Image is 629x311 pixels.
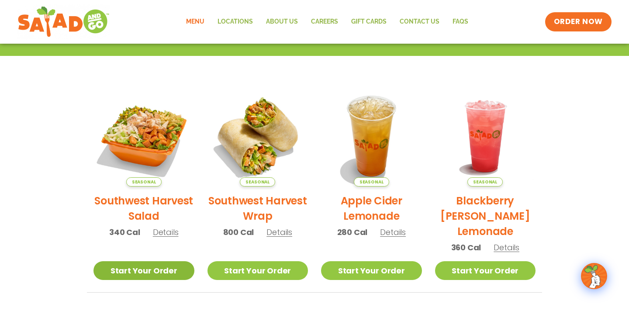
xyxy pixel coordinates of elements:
[337,226,368,238] span: 280 Cal
[304,12,345,32] a: Careers
[435,261,536,280] a: Start Your Order
[93,193,194,224] h2: Southwest Harvest Salad
[545,12,612,31] a: ORDER NOW
[223,226,254,238] span: 800 Cal
[451,242,481,253] span: 360 Cal
[126,177,162,187] span: Seasonal
[180,12,211,32] a: Menu
[17,4,110,39] img: new-SAG-logo-768×292
[321,86,422,187] img: Product photo for Apple Cider Lemonade
[321,193,422,224] h2: Apple Cider Lemonade
[393,12,446,32] a: Contact Us
[207,193,308,224] h2: Southwest Harvest Wrap
[93,261,194,280] a: Start Your Order
[207,86,308,187] img: Product photo for Southwest Harvest Wrap
[207,261,308,280] a: Start Your Order
[259,12,304,32] a: About Us
[153,227,179,238] span: Details
[582,264,606,288] img: wpChatIcon
[446,12,475,32] a: FAQs
[435,86,536,187] img: Product photo for Blackberry Bramble Lemonade
[93,86,194,187] img: Product photo for Southwest Harvest Salad
[321,261,422,280] a: Start Your Order
[180,12,475,32] nav: Menu
[211,12,259,32] a: Locations
[435,193,536,239] h2: Blackberry [PERSON_NAME] Lemonade
[354,177,389,187] span: Seasonal
[494,242,519,253] span: Details
[109,226,140,238] span: 340 Cal
[345,12,393,32] a: GIFT CARDS
[380,227,406,238] span: Details
[554,17,603,27] span: ORDER NOW
[467,177,503,187] span: Seasonal
[266,227,292,238] span: Details
[240,177,275,187] span: Seasonal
